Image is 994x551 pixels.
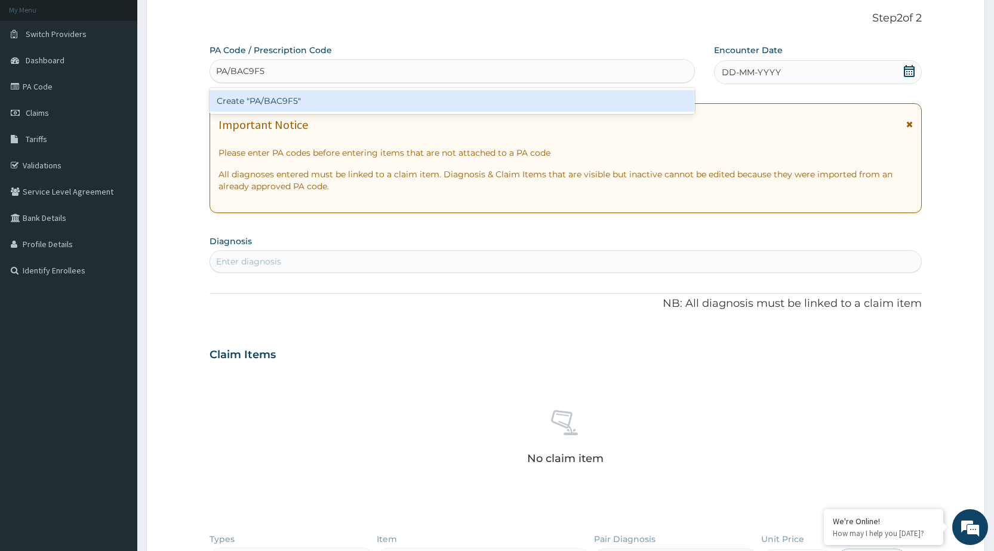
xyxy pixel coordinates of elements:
p: How may I help you today? [833,528,934,538]
h1: Important Notice [219,118,308,131]
span: Switch Providers [26,29,87,39]
p: Step 2 of 2 [210,12,922,25]
div: Chat with us now [62,67,201,82]
p: Please enter PA codes before entering items that are not attached to a PA code [219,147,913,159]
span: Claims [26,107,49,118]
h3: Claim Items [210,349,276,362]
span: Dashboard [26,55,64,66]
span: Tariffs [26,134,47,144]
p: No claim item [527,453,604,464]
div: Create "PA/BAC9F5" [210,90,694,112]
img: d_794563401_company_1708531726252_794563401 [22,60,48,90]
div: Minimize live chat window [196,6,224,35]
label: Diagnosis [210,235,252,247]
label: Encounter Date [714,44,783,56]
p: All diagnoses entered must be linked to a claim item. Diagnosis & Claim Items that are visible bu... [219,168,913,192]
div: Enter diagnosis [216,256,281,267]
label: PA Code / Prescription Code [210,44,332,56]
p: NB: All diagnosis must be linked to a claim item [210,296,922,312]
textarea: Type your message and hit 'Enter' [6,326,227,368]
span: We're online! [69,150,165,271]
span: DD-MM-YYYY [722,66,781,78]
div: We're Online! [833,516,934,527]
